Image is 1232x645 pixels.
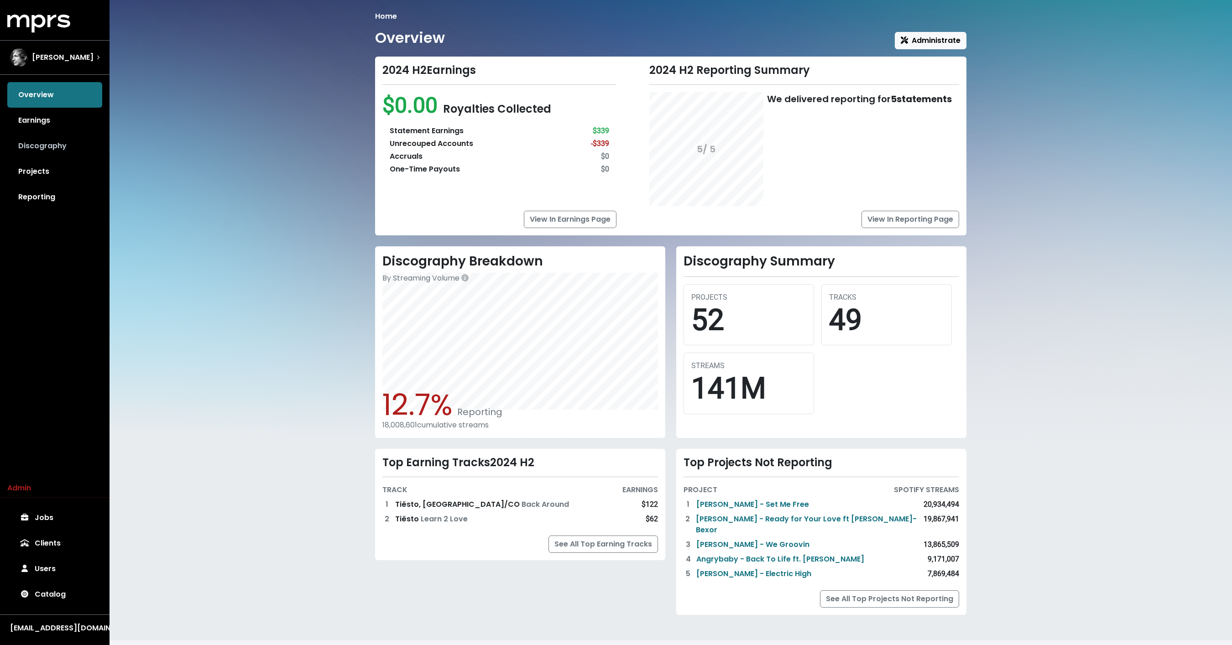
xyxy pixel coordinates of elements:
[375,11,966,22] nav: breadcrumb
[649,64,959,77] div: 2024 H2 Reporting Summary
[691,371,806,406] div: 141M
[7,159,102,184] a: Projects
[767,92,952,106] div: We delivered reporting for
[901,35,961,46] span: Administrate
[395,499,522,510] span: Tiësto, [GEOGRAPHIC_DATA]/CO
[684,514,692,536] div: 2
[390,151,423,162] div: Accruals
[390,125,464,136] div: Statement Earnings
[382,385,453,425] span: 12.7%
[696,499,809,510] a: [PERSON_NAME] - Set Me Free
[829,303,944,338] div: 49
[32,52,94,63] span: [PERSON_NAME]
[684,568,693,579] div: 5
[390,138,473,149] div: Unrecouped Accounts
[924,514,959,536] div: 19,867,941
[928,554,959,565] div: 9,171,007
[7,582,102,607] a: Catalog
[7,505,102,531] a: Jobs
[382,273,459,283] span: By Streaming Volume
[601,151,609,162] div: $0
[928,568,959,579] div: 7,869,484
[7,133,102,159] a: Discography
[684,539,693,550] div: 3
[382,254,658,269] h2: Discography Breakdown
[684,254,959,269] h2: Discography Summary
[820,590,959,608] a: See All Top Projects Not Reporting
[382,499,392,510] div: 1
[382,514,392,525] div: 2
[10,48,28,67] img: The selected account / producer
[390,164,460,175] div: One-Time Payouts
[891,93,952,105] b: 5 statements
[696,514,924,536] a: [PERSON_NAME] - Ready for Your Love ft [PERSON_NAME]-Bexor
[382,92,443,118] span: $0.00
[696,554,864,565] a: Angrybaby - Back To Life ft. [PERSON_NAME]
[7,108,102,133] a: Earnings
[622,484,658,495] div: EARNINGS
[382,64,616,77] div: 2024 H2 Earnings
[524,211,616,228] a: View In Earnings Page
[924,499,959,510] div: 20,934,494
[924,539,959,550] div: 13,865,509
[453,406,502,418] span: Reporting
[395,514,421,524] span: Tiësto
[894,484,959,495] div: SPOTIFY STREAMS
[7,556,102,582] a: Users
[895,32,966,49] button: Administrate
[642,499,658,510] div: $122
[684,484,717,495] div: PROJECT
[375,11,397,22] li: Home
[7,622,102,634] button: [EMAIL_ADDRESS][DOMAIN_NAME]
[601,164,609,175] div: $0
[548,536,658,553] a: See All Top Earning Tracks
[7,531,102,556] a: Clients
[382,484,407,495] div: TRACK
[375,29,445,47] h1: Overview
[696,568,811,579] a: [PERSON_NAME] - Electric High
[684,554,693,565] div: 4
[7,18,70,28] a: mprs logo
[691,303,806,338] div: 52
[691,360,806,371] div: STREAMS
[861,211,959,228] a: View In Reporting Page
[691,292,806,303] div: PROJECTS
[443,101,551,116] span: Royalties Collected
[382,421,658,429] div: 18,008,601 cumulative streams
[829,292,944,303] div: TRACKS
[421,514,468,524] span: Learn 2 Love
[696,539,809,550] a: [PERSON_NAME] - We Groovin
[591,138,609,149] div: -$339
[382,456,658,469] div: Top Earning Tracks 2024 H2
[522,499,569,510] span: Back Around
[10,623,99,634] div: [EMAIL_ADDRESS][DOMAIN_NAME]
[7,184,102,210] a: Reporting
[646,514,658,525] div: $62
[684,456,959,469] div: Top Projects Not Reporting
[684,499,693,510] div: 1
[593,125,609,136] div: $339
